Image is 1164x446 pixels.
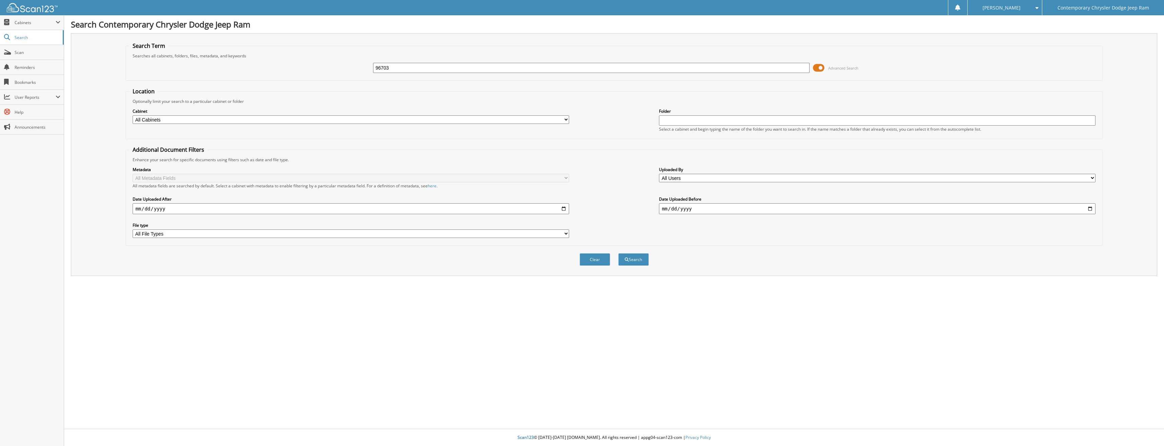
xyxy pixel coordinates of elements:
[1130,413,1164,446] iframe: Chat Widget
[15,50,60,55] span: Scan
[618,253,649,266] button: Search
[133,196,569,202] label: Date Uploaded After
[15,35,59,40] span: Search
[1058,6,1149,10] span: Contemporary Chrysler Dodge Jeep Ram
[659,108,1095,114] label: Folder
[983,6,1021,10] span: [PERSON_NAME]
[71,19,1157,30] h1: Search Contemporary Chrysler Dodge Jeep Ram
[828,66,858,71] span: Advanced Search
[15,20,56,25] span: Cabinets
[133,108,569,114] label: Cabinet
[15,109,60,115] span: Help
[133,222,569,228] label: File type
[659,203,1095,214] input: end
[133,167,569,172] label: Metadata
[129,53,1099,59] div: Searches all cabinets, folders, files, metadata, and keywords
[129,88,158,95] legend: Location
[129,42,169,50] legend: Search Term
[518,434,534,440] span: Scan123
[129,98,1099,104] div: Optionally limit your search to a particular cabinet or folder
[129,146,208,153] legend: Additional Document Filters
[659,126,1095,132] div: Select a cabinet and begin typing the name of the folder you want to search in. If the name match...
[15,94,56,100] span: User Reports
[659,167,1095,172] label: Uploaded By
[129,157,1099,163] div: Enhance your search for specific documents using filters such as date and file type.
[15,64,60,70] span: Reminders
[685,434,711,440] a: Privacy Policy
[64,429,1164,446] div: © [DATE]-[DATE] [DOMAIN_NAME]. All rights reserved | appg04-scan123-com |
[15,79,60,85] span: Bookmarks
[133,203,569,214] input: start
[133,183,569,189] div: All metadata fields are searched by default. Select a cabinet with metadata to enable filtering b...
[15,124,60,130] span: Announcements
[659,196,1095,202] label: Date Uploaded Before
[7,3,58,12] img: scan123-logo-white.svg
[580,253,610,266] button: Clear
[428,183,436,189] a: here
